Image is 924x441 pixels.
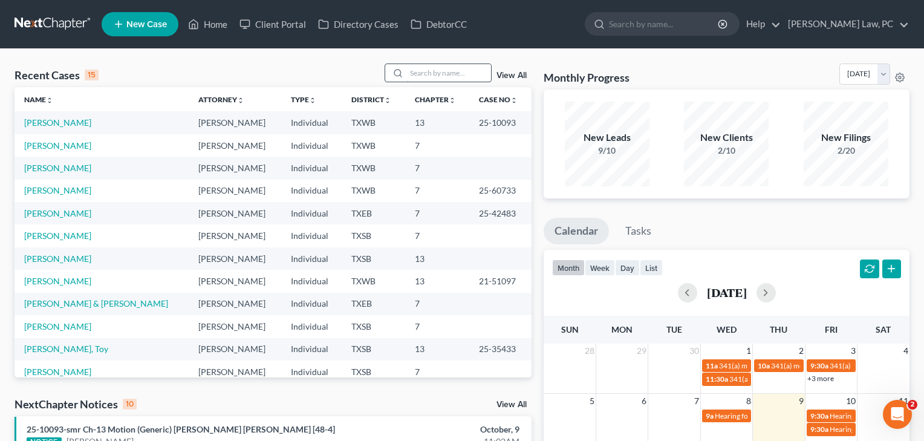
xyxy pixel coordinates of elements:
[309,97,316,104] i: unfold_more
[342,315,405,338] td: TXSB
[24,367,91,377] a: [PERSON_NAME]
[351,95,391,104] a: Districtunfold_more
[189,338,281,361] td: [PERSON_NAME]
[384,97,391,104] i: unfold_more
[123,399,137,410] div: 10
[342,180,405,202] td: TXWB
[406,64,491,82] input: Search by name...
[640,394,648,408] span: 6
[281,293,342,315] td: Individual
[729,374,846,384] span: 341(a) meeting for [PERSON_NAME]
[588,394,596,408] span: 5
[405,224,470,247] td: 7
[24,163,91,173] a: [PERSON_NAME]
[405,270,470,292] td: 13
[237,97,244,104] i: unfold_more
[405,180,470,202] td: 7
[189,247,281,270] td: [PERSON_NAME]
[342,270,405,292] td: TXWB
[85,70,99,80] div: 15
[281,180,342,202] td: Individual
[706,361,718,370] span: 11a
[281,157,342,179] td: Individual
[342,338,405,361] td: TXSB
[189,157,281,179] td: [PERSON_NAME]
[405,111,470,134] td: 13
[810,361,828,370] span: 9:30a
[189,134,281,157] td: [PERSON_NAME]
[666,324,682,335] span: Tue
[715,411,873,420] span: Hearing for [PERSON_NAME] & [PERSON_NAME]
[342,247,405,270] td: TXSB
[544,70,630,85] h3: Monthly Progress
[281,134,342,157] td: Individual
[405,361,470,383] td: 7
[469,111,532,134] td: 25-10093
[189,361,281,383] td: [PERSON_NAME]
[706,411,714,420] span: 9a
[845,394,857,408] span: 10
[897,394,909,408] span: 11
[798,394,805,408] span: 9
[415,95,456,104] a: Chapterunfold_more
[342,202,405,224] td: TXEB
[405,247,470,270] td: 13
[740,13,781,35] a: Help
[876,324,891,335] span: Sat
[684,131,769,145] div: New Clients
[281,315,342,338] td: Individual
[189,180,281,202] td: [PERSON_NAME]
[24,344,108,354] a: [PERSON_NAME], Toy
[24,298,168,309] a: [PERSON_NAME] & [PERSON_NAME]
[24,117,91,128] a: [PERSON_NAME]
[469,338,532,361] td: 25-35433
[688,344,700,358] span: 30
[189,315,281,338] td: [PERSON_NAME]
[561,324,579,335] span: Sun
[804,131,888,145] div: New Filings
[449,97,456,104] i: unfold_more
[405,157,470,179] td: 7
[565,145,649,157] div: 9/10
[850,344,857,358] span: 3
[782,13,909,35] a: [PERSON_NAME] Law, PC
[189,224,281,247] td: [PERSON_NAME]
[405,13,473,35] a: DebtorCC
[693,394,700,408] span: 7
[798,344,805,358] span: 2
[883,400,912,429] iframe: Intercom live chat
[281,111,342,134] td: Individual
[469,180,532,202] td: 25-60733
[902,344,909,358] span: 4
[312,13,405,35] a: Directory Cases
[636,344,648,358] span: 29
[565,131,649,145] div: New Leads
[405,202,470,224] td: 7
[281,270,342,292] td: Individual
[24,140,91,151] a: [PERSON_NAME]
[182,13,233,35] a: Home
[342,224,405,247] td: TXSB
[405,293,470,315] td: 7
[804,145,888,157] div: 2/20
[584,344,596,358] span: 28
[717,324,737,335] span: Wed
[24,208,91,218] a: [PERSON_NAME]
[126,20,167,29] span: New Case
[807,374,834,383] a: +3 more
[24,185,91,195] a: [PERSON_NAME]
[719,361,836,370] span: 341(a) meeting for [PERSON_NAME]
[614,218,662,244] a: Tasks
[810,425,828,434] span: 9:30a
[342,111,405,134] td: TXWB
[15,68,99,82] div: Recent Cases
[908,400,917,410] span: 2
[479,95,518,104] a: Case Nounfold_more
[544,218,609,244] a: Calendar
[510,97,518,104] i: unfold_more
[496,400,527,409] a: View All
[552,260,585,276] button: month
[281,361,342,383] td: Individual
[830,411,924,420] span: Hearing for [PERSON_NAME]
[706,374,728,384] span: 11:30a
